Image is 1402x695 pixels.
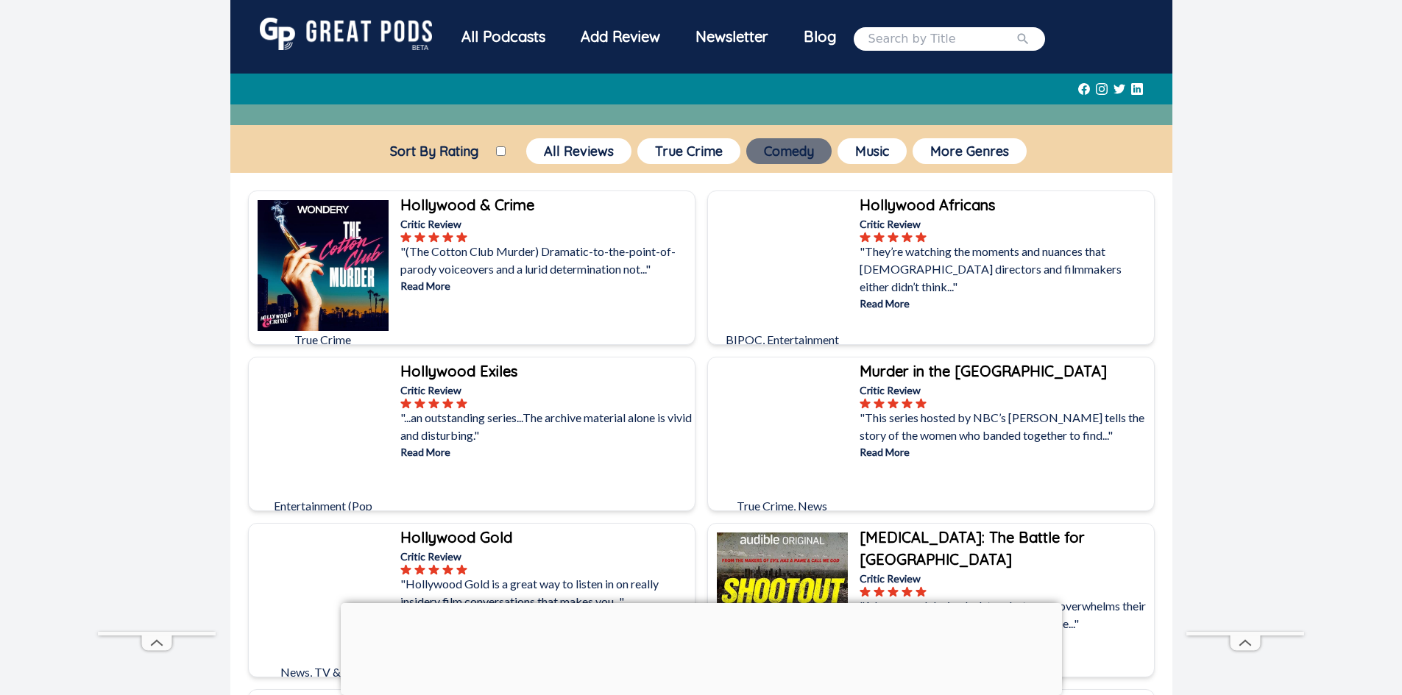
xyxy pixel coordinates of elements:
a: All Reviews [523,135,634,167]
p: "They’re watching the moments and nuances that [DEMOGRAPHIC_DATA] directors and filmmakers either... [860,243,1151,296]
button: Music [838,138,907,164]
a: Hollywood ExilesEntertainment (Pop Culture)Hollywood ExilesCritic Review"...an outstanding series... [248,357,695,511]
b: Murder in the [GEOGRAPHIC_DATA] [860,362,1107,380]
img: Hollywood Gold [258,532,389,663]
iframe: Advertisement [98,190,216,632]
p: "(The Cotton Club Murder) Dramatic-to-the-point-of-parody voiceovers and a lurid determination no... [400,243,692,278]
p: True Crime [258,331,389,349]
p: "A lean sound design bolsters but never overwhelms their voices, allowing these untold stories to... [860,597,1151,632]
a: Music [835,135,910,167]
img: Shootout: The Battle for North Hollywood [717,532,848,663]
b: [MEDICAL_DATA]: The Battle for [GEOGRAPHIC_DATA] [860,528,1085,569]
img: Murder in the Hollywood Hills [717,366,848,497]
p: True Crime, News [717,497,848,515]
p: Critic Review [860,382,1151,398]
img: Hollywood Exiles [258,366,389,497]
p: Critic Review [400,216,692,232]
a: Murder in the Hollywood HillsTrue Crime, NewsMurder in the [GEOGRAPHIC_DATA]Critic Review"This se... [707,357,1155,511]
a: Comedy [743,135,835,167]
a: True Crime [634,135,743,167]
a: Hollywood & CrimeTrue CrimeHollywood & CrimeCritic Review"(The Cotton Club Murder) Dramatic-to-th... [248,190,695,345]
b: Hollywood Africans [860,196,995,214]
a: All Podcasts [444,18,563,60]
button: All Reviews [526,138,631,164]
p: "This series hosted by NBC’s [PERSON_NAME] tells the story of the women who banded together to fi... [860,409,1151,444]
p: Critic Review [400,382,692,398]
p: Read More [400,278,692,293]
img: Hollywood & Crime [258,200,389,331]
p: "Hollywood Gold is a great way to listen in on really insidery film conversations that makes you..." [400,575,692,610]
p: Read More [860,444,1151,460]
b: Hollywood & Crime [400,196,534,214]
p: Critic Review [860,571,1151,586]
button: More Genres [913,138,1027,164]
button: True Crime [637,138,740,164]
button: Comedy [746,138,832,164]
p: Entertainment (Pop Culture) [258,497,389,532]
p: Critic Review [400,549,692,564]
p: Read More [400,444,692,460]
p: Critic Review [860,216,1151,232]
a: Newsletter [678,18,786,60]
div: All Podcasts [444,18,563,56]
b: Hollywood Exiles [400,362,517,380]
iframe: Advertisement [1186,190,1304,632]
input: Search by Title [868,30,1016,48]
p: "...an outstanding series...The archive material alone is vivid and disturbing." [400,409,692,444]
label: Sort By Rating [372,143,496,160]
a: Hollywood GoldNews, TV & Film (Movies), InterviewHollywood GoldCritic Review"Hollywood Gold is a ... [248,523,695,677]
a: Blog [786,18,854,56]
p: BIPOC, Entertainment (Pop Culture) [717,331,848,366]
b: Hollywood Gold [400,528,512,546]
a: Add Review [563,18,678,56]
a: Hollywood AfricansBIPOC, Entertainment (Pop Culture)Hollywood AfricansCritic Review"They’re watch... [707,190,1155,345]
a: Shootout: The Battle for North HollywoodTrue Crime[MEDICAL_DATA]: The Battle for [GEOGRAPHIC_DATA... [707,523,1155,677]
iframe: Advertisement [341,603,1062,691]
img: Hollywood Africans [717,200,848,331]
img: GreatPods [260,18,432,50]
div: Newsletter [678,18,786,56]
p: Read More [860,296,1151,311]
